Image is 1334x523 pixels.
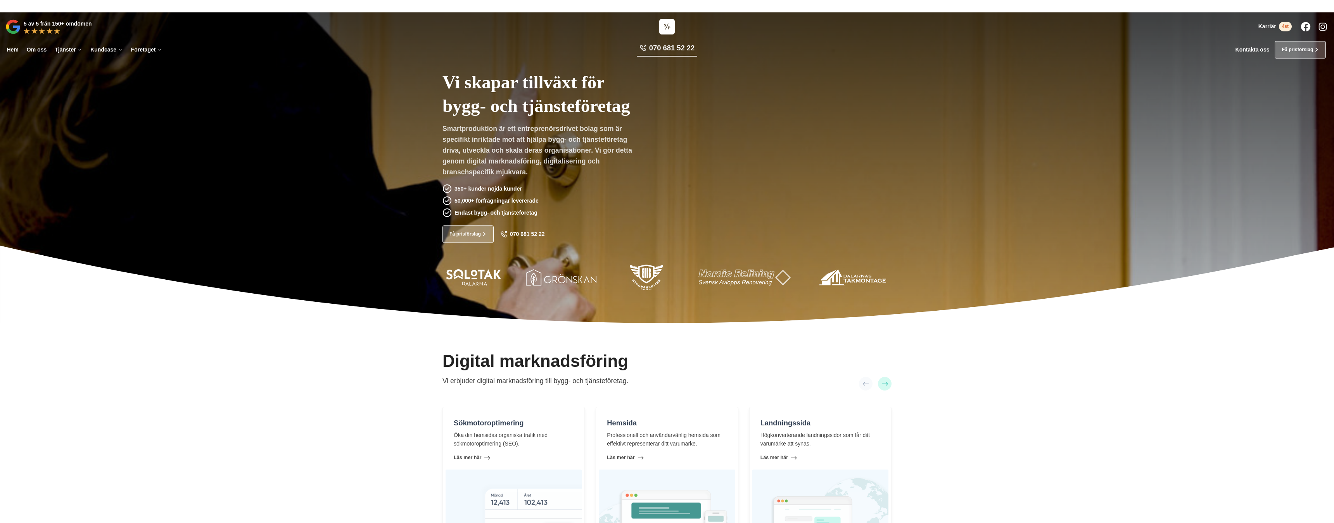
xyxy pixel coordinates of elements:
a: 070 681 52 22 [637,43,697,57]
p: Högkonverterande landningssidor som får ditt varumärke att synas. [760,431,880,448]
p: 350+ kunder nöjda kunder [454,184,522,193]
span: Läs mer här [607,454,634,461]
p: Vi vann Årets Unga Företagare i Dalarna 2024 – [3,3,1331,10]
h4: Landningssida [760,418,880,431]
p: Öka din hemsidas organiska trafik med sökmotoroptimering (SEO). [454,431,574,448]
p: 50,000+ förfrågningar levererade [454,196,539,205]
a: Om oss [25,41,48,58]
h2: Digital marknadsföring [442,350,628,376]
h4: Hemsida [607,418,727,431]
span: Karriär [1258,23,1276,30]
span: Läs mer här [454,454,481,461]
h1: Vi skapar tillväxt för bygg- och tjänsteföretag [442,62,698,123]
a: Kontakta oss [1236,46,1270,53]
p: Smartproduktion är ett entreprenörsdrivet bolag som är specifikt inriktade mot att hjälpa bygg- o... [442,123,638,180]
a: Tjänster [54,41,84,58]
a: Karriär 4st [1258,22,1292,31]
a: 070 681 52 22 [500,231,545,238]
a: Läs pressmeddelandet här! [690,3,753,9]
span: 4st [1279,22,1292,31]
p: Professionell och användarvänlig hemsida som effektivt representerar ditt varumärke. [607,431,727,448]
span: Läs mer här [760,454,788,461]
span: Få prisförslag [449,231,481,238]
p: Vi erbjuder digital marknadsföring till bygg- och tjänsteföretag. [442,376,628,387]
a: Få prisförslag [442,225,494,243]
p: Endast bygg- och tjänsteföretag [454,208,537,217]
a: Få prisförslag [1275,41,1326,58]
a: Kundcase [89,41,124,58]
span: 070 681 52 22 [649,43,695,53]
p: 5 av 5 från 150+ omdömen [24,19,92,28]
a: Hem [5,41,20,58]
span: 070 681 52 22 [510,231,545,237]
span: Få prisförslag [1282,46,1313,53]
h4: Sökmotoroptimering [454,418,574,431]
a: Företaget [130,41,163,58]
